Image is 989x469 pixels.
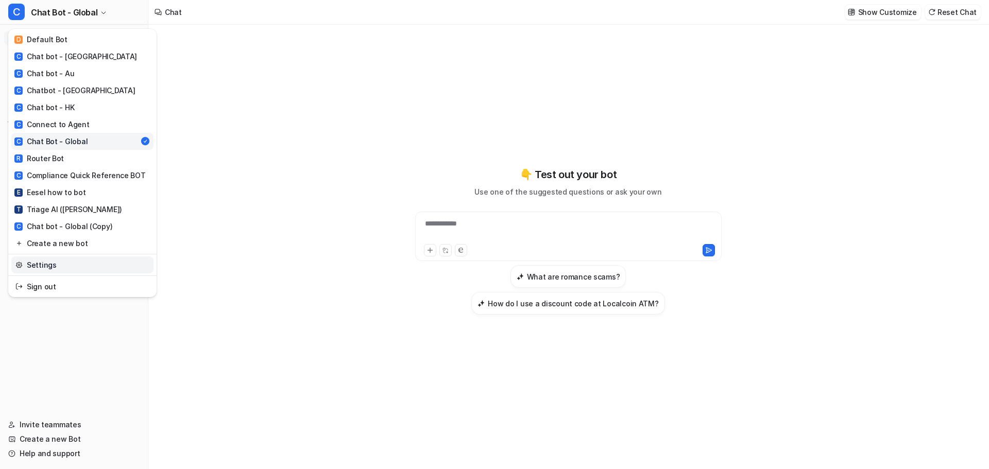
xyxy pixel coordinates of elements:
div: Default Bot [14,34,67,45]
span: C [8,4,25,20]
div: Router Bot [14,153,64,164]
img: reset [15,259,23,270]
div: Compliance Quick Reference BOT [14,170,146,181]
img: reset [15,238,23,249]
a: Settings [11,256,154,273]
a: Create a new bot [11,235,154,252]
span: Chat Bot - Global [31,5,97,20]
span: C [14,103,23,112]
span: C [14,171,23,180]
div: Chatbot - [GEOGRAPHIC_DATA] [14,85,135,96]
span: C [14,120,23,129]
span: C [14,53,23,61]
div: Chat bot - [GEOGRAPHIC_DATA] [14,51,137,62]
div: Triage AI ([PERSON_NAME]) [14,204,122,215]
span: C [14,137,23,146]
a: Sign out [11,278,154,295]
span: C [14,222,23,231]
span: R [14,154,23,163]
span: T [14,205,23,214]
div: Chat bot - HK [14,102,74,113]
span: D [14,36,23,44]
span: E [14,188,23,197]
div: CChat Bot - Global [8,29,157,297]
div: Connect to Agent [14,119,90,130]
span: C [14,86,23,95]
div: Chat Bot - Global [14,136,88,147]
img: reset [15,281,23,292]
div: Chat bot - Au [14,68,74,79]
span: C [14,70,23,78]
div: Eesel how to bot [14,187,86,198]
div: Chat bot - Global (Copy) [14,221,112,232]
